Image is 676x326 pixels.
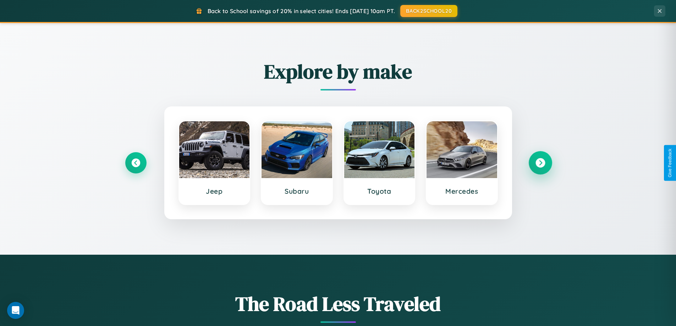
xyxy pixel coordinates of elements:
[125,58,551,85] h2: Explore by make
[269,187,325,195] h3: Subaru
[7,302,24,319] div: Open Intercom Messenger
[208,7,395,15] span: Back to School savings of 20% in select cities! Ends [DATE] 10am PT.
[667,149,672,177] div: Give Feedback
[434,187,490,195] h3: Mercedes
[351,187,408,195] h3: Toyota
[125,290,551,317] h1: The Road Less Traveled
[400,5,457,17] button: BACK2SCHOOL20
[186,187,243,195] h3: Jeep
